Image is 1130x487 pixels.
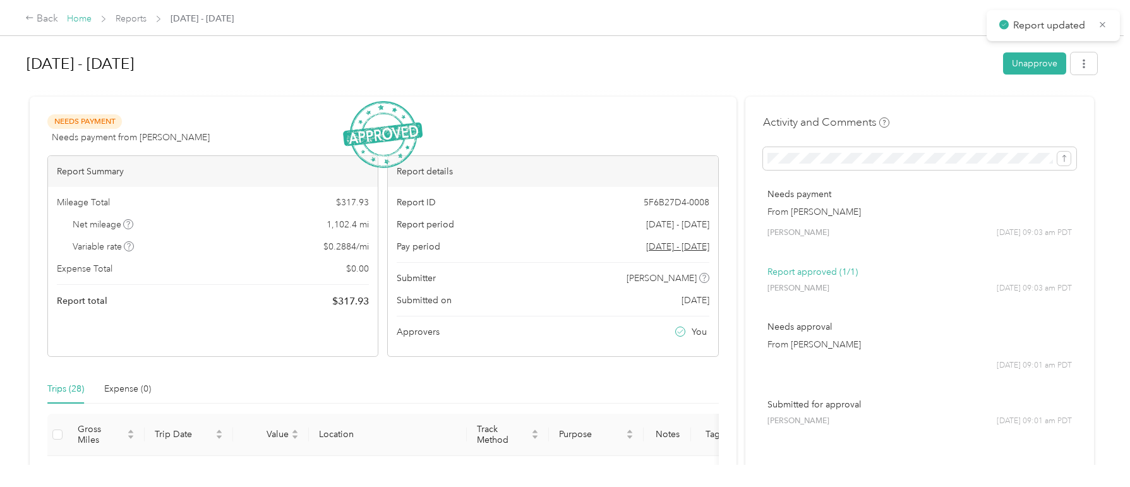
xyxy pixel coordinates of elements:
[48,156,378,187] div: Report Summary
[67,13,92,24] a: Home
[397,240,440,253] span: Pay period
[332,294,369,309] span: $ 317.93
[626,433,634,441] span: caret-down
[626,428,634,435] span: caret-up
[767,265,1072,279] p: Report approved (1/1)
[68,414,145,456] th: Gross Miles
[309,414,467,456] th: Location
[388,156,718,187] div: Report details
[57,262,112,275] span: Expense Total
[25,11,58,27] div: Back
[291,433,299,441] span: caret-down
[57,294,107,308] span: Report total
[47,114,122,129] span: Needs Payment
[1013,18,1089,33] p: Report updated
[767,283,829,294] span: [PERSON_NAME]
[215,433,223,441] span: caret-down
[397,218,454,231] span: Report period
[627,272,697,285] span: [PERSON_NAME]
[323,240,369,253] span: $ 0.2884 / mi
[343,101,423,169] img: ApprovedStamp
[327,218,369,231] span: 1,102.4 mi
[682,294,709,307] span: [DATE]
[47,382,84,396] div: Trips (28)
[644,414,691,456] th: Notes
[691,414,738,456] th: Tags
[646,218,709,231] span: [DATE] - [DATE]
[73,218,134,231] span: Net mileage
[346,262,369,275] span: $ 0.00
[336,196,369,209] span: $ 317.93
[397,294,452,307] span: Submitted on
[78,424,124,445] span: Gross Miles
[531,433,539,441] span: caret-down
[397,196,436,209] span: Report ID
[997,227,1072,239] span: [DATE] 09:03 am PDT
[52,131,210,144] span: Needs payment from [PERSON_NAME]
[145,414,233,456] th: Trip Date
[1059,416,1130,487] iframe: Everlance-gr Chat Button Frame
[171,12,234,25] span: [DATE] - [DATE]
[291,428,299,435] span: caret-up
[155,429,213,440] span: Trip Date
[767,227,829,239] span: [PERSON_NAME]
[767,188,1072,201] p: Needs payment
[57,196,110,209] span: Mileage Total
[104,382,151,396] div: Expense (0)
[997,283,1072,294] span: [DATE] 09:03 am PDT
[397,272,436,285] span: Submitter
[127,433,135,441] span: caret-down
[27,49,994,79] h1: Sep 1 - 30, 2025
[1003,52,1066,75] button: Unapprove
[477,424,529,445] span: Track Method
[767,338,1072,351] p: From [PERSON_NAME]
[646,240,709,253] span: Go to pay period
[531,428,539,435] span: caret-up
[997,416,1072,427] span: [DATE] 09:01 am PDT
[559,429,623,440] span: Purpose
[767,398,1072,411] p: Submitted for approval
[116,13,147,24] a: Reports
[997,360,1072,371] span: [DATE] 09:01 am PDT
[763,114,889,130] h4: Activity and Comments
[767,205,1072,219] p: From [PERSON_NAME]
[692,325,707,339] span: You
[467,414,549,456] th: Track Method
[233,414,309,456] th: Value
[127,428,135,435] span: caret-up
[243,429,289,440] span: Value
[215,428,223,435] span: caret-up
[397,325,440,339] span: Approvers
[73,240,135,253] span: Variable rate
[767,320,1072,334] p: Needs approval
[549,414,644,456] th: Purpose
[644,196,709,209] span: 5F6B27D4-0008
[767,416,829,427] span: [PERSON_NAME]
